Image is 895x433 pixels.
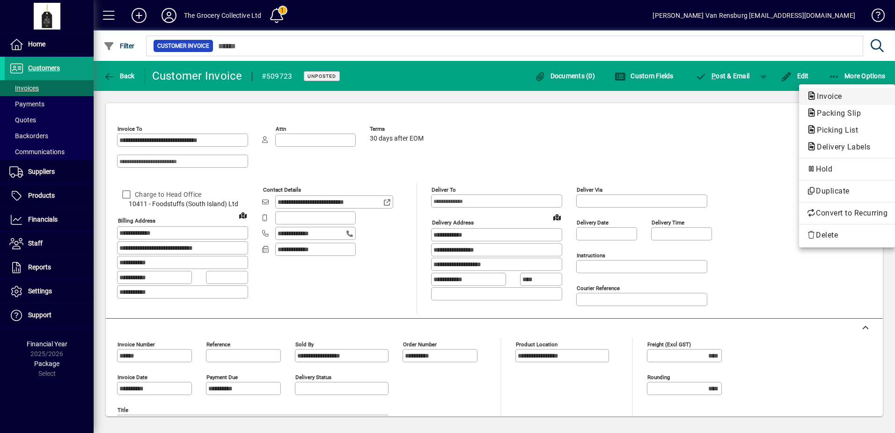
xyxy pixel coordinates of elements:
[807,109,866,118] span: Packing Slip
[807,186,888,197] span: Duplicate
[807,208,888,219] span: Convert to Recurring
[807,230,888,241] span: Delete
[807,142,875,151] span: Delivery Labels
[807,92,847,101] span: Invoice
[807,126,863,134] span: Picking List
[807,164,888,175] span: Hold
